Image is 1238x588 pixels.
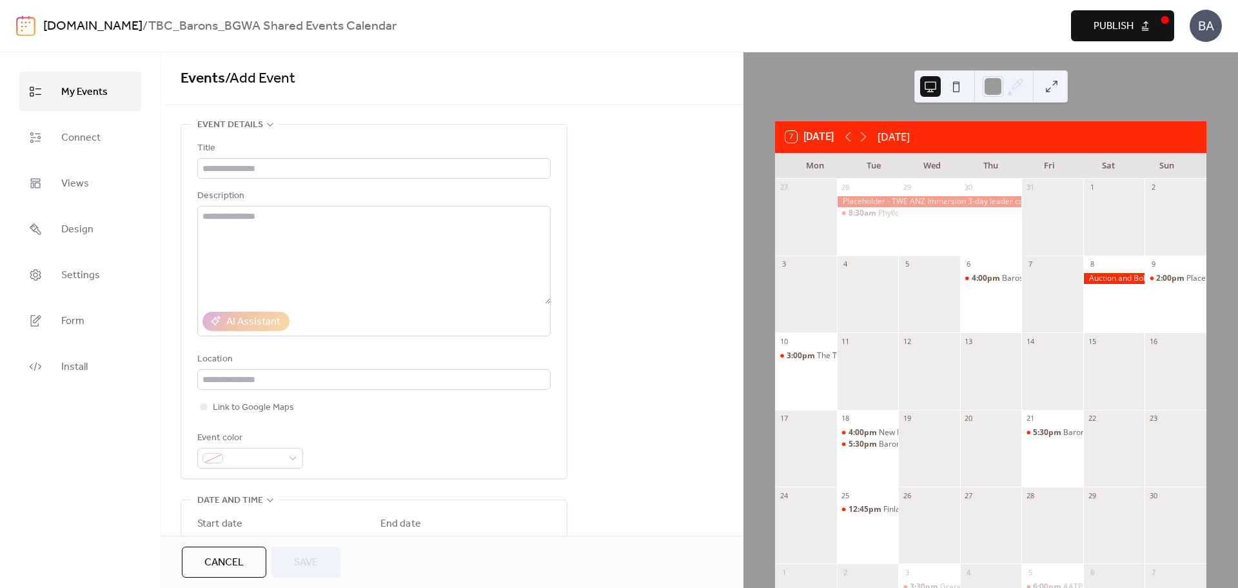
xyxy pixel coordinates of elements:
span: 4:00pm [849,427,879,438]
span: Date [380,534,400,550]
a: Form [19,301,141,340]
span: 12:45pm [849,504,883,515]
div: Phylloxera Simulation Event (NR) [878,208,995,219]
div: Finlaysons Roadshow (MH) [837,504,899,515]
div: 8 [1087,259,1097,269]
div: Description [197,188,548,204]
img: logo [16,15,35,36]
span: Time [290,534,311,550]
div: Barons GC meeting [879,439,949,450]
div: End date [380,516,421,532]
span: Time [473,534,494,550]
a: Settings [19,255,141,294]
div: New Barons meeting [879,427,954,438]
div: 19 [902,414,912,423]
div: 16 [1148,336,1158,346]
div: Placeholder - TWE ANZ Immersion 3-day leader course [837,196,1022,207]
span: 4:00pm [972,273,1002,284]
div: 26 [902,491,912,500]
div: 14 [1025,336,1035,346]
div: 7 [1148,567,1158,577]
div: Event color [197,431,300,446]
a: [DOMAIN_NAME] [43,14,142,39]
div: Thu [961,153,1020,179]
div: Barons and Vine Owners end of Year Drinks [1063,427,1220,438]
span: My Events [61,82,108,102]
button: Publish [1071,10,1174,41]
div: 29 [1087,491,1097,500]
div: The Tailor Tasting - [PERSON_NAME] 2 pax [817,350,970,361]
span: 5:30pm [1033,427,1063,438]
div: 7 [1025,259,1035,269]
div: 4 [841,259,850,269]
div: 18 [841,414,850,423]
div: Finlaysons Roadshow (MH) [883,504,979,515]
div: Tue [844,153,903,179]
div: 12 [902,336,912,346]
span: 8:30am [849,208,878,219]
div: 27 [779,183,789,192]
span: Connect [61,128,101,148]
div: New Barons meeting [837,427,899,438]
div: 10 [779,336,789,346]
div: 29 [902,183,912,192]
span: 3:00pm [787,350,817,361]
div: 1 [779,567,789,577]
div: 21 [1025,414,1035,423]
button: 7[DATE] [781,128,838,146]
div: Mon [785,153,844,179]
div: 2 [841,567,850,577]
div: 23 [1148,414,1158,423]
div: 25 [841,491,850,500]
span: 2:00pm [1156,273,1186,284]
div: Phylloxera Simulation Event (NR) [837,208,899,219]
span: Settings [61,265,100,285]
div: Start date [197,516,242,532]
div: Barossa Australia AGM (MH) [960,273,1022,284]
div: Fri [1020,153,1079,179]
div: 9 [1148,259,1158,269]
div: Barons and Vine Owners end of Year Drinks [1021,427,1083,438]
a: Install [19,347,141,386]
div: [DATE] [878,129,910,145]
div: 3 [779,259,789,269]
div: Placeholder - Bosward Wines (MH) [1145,273,1206,284]
div: 6 [1087,567,1097,577]
div: 20 [964,414,974,423]
div: Barons GC meeting [837,439,899,450]
span: Install [61,357,88,377]
div: BA [1190,10,1222,42]
div: Sun [1137,153,1196,179]
div: 5 [1025,567,1035,577]
span: Form [61,311,84,331]
div: 30 [1148,491,1158,500]
div: 30 [964,183,974,192]
div: 28 [1025,491,1035,500]
span: Date and time [197,493,263,509]
div: 1 [1087,183,1097,192]
button: Cancel [182,547,266,578]
div: 15 [1087,336,1097,346]
div: 4 [964,567,974,577]
div: Auction and BoB Induction Dinner [1083,273,1145,284]
a: Design [19,209,141,248]
a: My Events [19,72,141,111]
div: 5 [902,259,912,269]
span: / Add Event [225,65,295,93]
div: 6 [964,259,974,269]
div: Sat [1079,153,1137,179]
div: Title [197,141,548,156]
div: 13 [964,336,974,346]
div: Location [197,352,548,367]
div: The Tailor Tasting - Webb 2 pax [775,350,837,361]
b: TBC_Barons_BGWA Shared Events Calendar [148,14,397,39]
span: Date [197,534,217,550]
div: 27 [964,491,974,500]
span: Cancel [204,555,244,571]
div: 2 [1148,183,1158,192]
div: 24 [779,491,789,500]
span: Event details [197,117,263,133]
div: 17 [779,414,789,423]
div: Wed [903,153,961,179]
